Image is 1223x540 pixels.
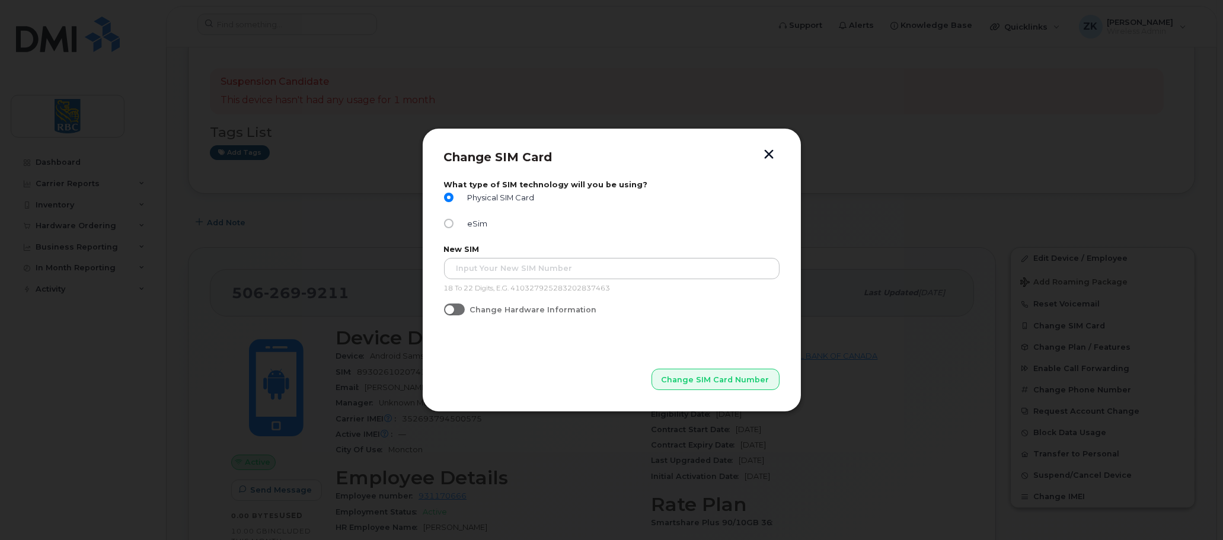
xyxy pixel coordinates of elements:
input: eSim [444,219,454,228]
input: Input Your New SIM Number [444,258,780,279]
button: Change SIM Card Number [652,369,780,390]
label: What type of SIM technology will you be using? [444,180,780,189]
span: Change Hardware Information [470,305,596,314]
input: Physical SIM Card [444,193,454,202]
span: eSim [463,219,488,228]
span: Change SIM Card Number [662,374,769,385]
label: New SIM [444,245,780,254]
span: Physical SIM Card [463,193,535,202]
span: Change SIM Card [444,150,553,164]
p: 18 To 22 Digits, E.G. 410327925283202837463 [444,284,780,293]
input: Change Hardware Information [444,303,454,313]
